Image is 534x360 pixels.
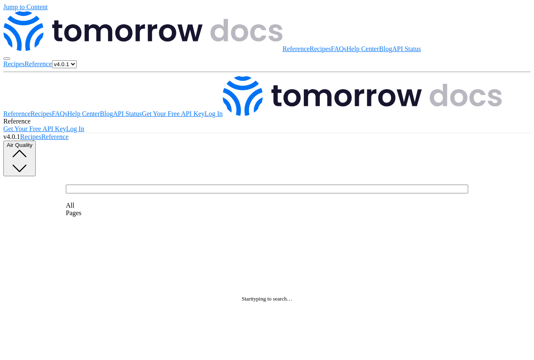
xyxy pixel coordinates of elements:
a: Recipes [3,60,25,67]
a: Get Your Free API Key [142,110,205,117]
div: Reference [3,118,531,125]
a: API Status [113,110,142,117]
input: Search [66,185,468,193]
a: Get Your Free API Key [3,125,66,132]
nav: Primary navigation [3,133,531,141]
a: FAQs [52,110,67,117]
div: Pages [66,209,485,217]
h6: Start typing to search… [242,296,293,302]
a: Help Center [347,45,379,52]
button: Air Quality [3,141,36,176]
a: API Status [392,45,421,52]
span: v4.0.1 [3,133,20,140]
div: All [66,202,485,209]
a: Recipes [20,133,41,140]
a: Blog [379,45,392,52]
a: Reference [25,60,52,67]
a: Reference [3,110,31,117]
a: Log In [205,110,223,117]
a: Reference [41,133,69,140]
a: Recipes [31,110,52,117]
img: Tomorrow.io Weather API Docs [223,76,502,116]
img: Tomorrow.io Weather API Docs [3,11,283,51]
span: Pages [66,209,81,217]
a: Log In [66,125,84,132]
a: Blog [100,110,113,117]
a: FAQs [331,45,347,52]
a: Recipes [310,45,331,52]
a: Reference [283,45,310,52]
button: Toggle navigation menu [3,57,10,60]
a: Help Center [67,110,100,117]
span: Air Quality [7,142,32,148]
a: Jump to Content [3,3,48,10]
span: All [66,202,74,209]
